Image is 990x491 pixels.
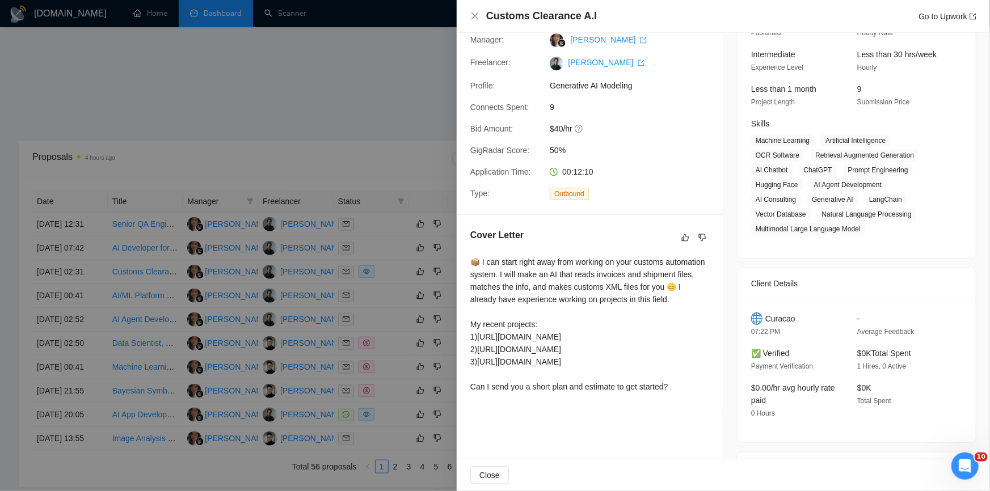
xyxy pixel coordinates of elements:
span: Multimodal Large Language Model [751,223,865,235]
span: Generative AI [807,193,858,206]
span: Artificial Intelligence [821,134,890,147]
span: ✅ Verified [751,349,790,358]
span: Bid Amount: [470,124,513,133]
span: $0K [857,383,871,392]
span: Average Feedback [857,328,915,336]
span: Skills [751,119,770,128]
span: 0 Hours [751,409,775,417]
span: Profile: [470,81,495,90]
span: Submission Price [857,98,910,106]
span: AI Chatbot [751,164,793,176]
span: Published [751,29,781,37]
span: Retrieval Augmented Generation [811,149,919,162]
span: Prompt Engineering [844,164,913,176]
button: Close [470,11,479,21]
span: export [970,13,976,20]
span: 00:12:10 [562,167,593,176]
span: ChatGPT [799,164,837,176]
button: Close [470,466,509,484]
span: Natural Language Processing [818,208,916,221]
span: Machine Learning [751,134,814,147]
span: AI Agent Development [810,179,886,191]
span: Curacao [765,312,795,325]
span: Application Time: [470,167,531,176]
span: 1 Hires, 0 Active [857,362,907,370]
span: question-circle [575,124,584,133]
span: Vector Database [751,208,811,221]
span: Close [479,469,500,481]
span: Generative AI Modeling [550,79,720,92]
span: Type: [470,189,490,198]
span: Less than 30 hrs/week [857,50,937,59]
img: c1No51xU7MlnVNp1sZWpsVHJh88pVdtkbTzcTJ-0yOUIvNyepkLgS2J7D0Lv65YILf [550,57,563,70]
a: [PERSON_NAME] export [570,35,647,44]
span: Manager: [470,35,504,44]
span: dislike [698,233,706,242]
span: 07:22 PM [751,328,780,336]
span: $0K Total Spent [857,349,911,358]
span: 10 [975,452,988,462]
span: clock-circle [550,168,558,176]
span: like [681,233,689,242]
img: gigradar-bm.png [558,39,566,47]
span: OCR Software [751,149,804,162]
span: Hugging Face [751,179,803,191]
span: Less than 1 month [751,84,816,94]
span: Experience Level [751,64,803,71]
span: - [857,314,860,323]
button: like [679,231,692,244]
a: Go to Upworkexport [919,12,976,21]
span: Hourly Rate [857,29,893,37]
span: Intermediate [751,50,795,59]
span: LangChain [865,193,907,206]
span: 50% [550,144,720,156]
span: Payment Verification [751,362,813,370]
div: Job Description [751,452,962,483]
h5: Cover Letter [470,228,524,242]
iframe: Intercom live chat [951,452,979,480]
span: export [640,37,647,44]
span: Connects Spent: [470,103,529,112]
span: $0.00/hr avg hourly rate paid [751,383,835,405]
span: $40/hr [550,122,720,135]
button: dislike [696,231,709,244]
a: [PERSON_NAME] export [568,58,644,67]
span: export [638,60,644,66]
div: 📦 I can start right away from working on your customs automation system. I will make an AI that r... [470,256,709,393]
span: Hourly [857,64,877,71]
span: Project Length [751,98,795,106]
span: 9 [550,101,720,113]
span: close [470,11,479,20]
h4: Customs Clearance A.I [486,9,597,23]
span: Total Spent [857,397,891,405]
div: Client Details [751,268,962,299]
span: Freelancer: [470,58,511,67]
span: AI Consulting [751,193,801,206]
span: Outbound [550,188,589,200]
span: 9 [857,84,862,94]
img: 🌐 [751,312,762,325]
span: GigRadar Score: [470,146,529,155]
